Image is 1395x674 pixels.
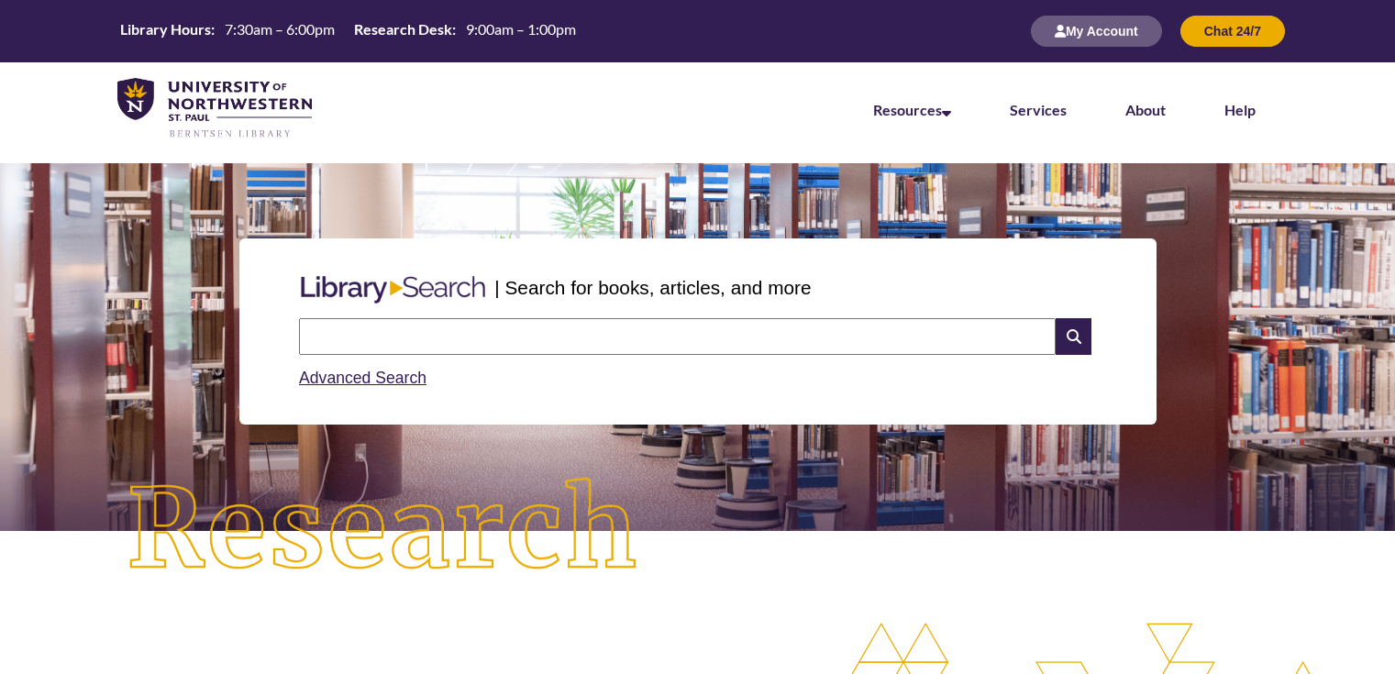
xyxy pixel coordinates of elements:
[466,20,576,38] span: 9:00am – 1:00pm
[70,421,697,639] img: Research
[1180,16,1285,47] button: Chat 24/7
[1224,101,1256,118] a: Help
[113,19,217,39] th: Library Hours:
[347,19,459,39] th: Research Desk:
[494,273,811,302] p: | Search for books, articles, and more
[1180,23,1285,39] a: Chat 24/7
[1031,16,1162,47] button: My Account
[292,269,494,311] img: Libary Search
[1056,318,1091,355] i: Search
[299,369,426,387] a: Advanced Search
[113,19,583,42] table: Hours Today
[1010,101,1067,118] a: Services
[1125,101,1166,118] a: About
[113,19,583,44] a: Hours Today
[873,101,951,118] a: Resources
[1031,23,1162,39] a: My Account
[225,20,335,38] span: 7:30am – 6:00pm
[117,78,312,139] img: UNWSP Library Logo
